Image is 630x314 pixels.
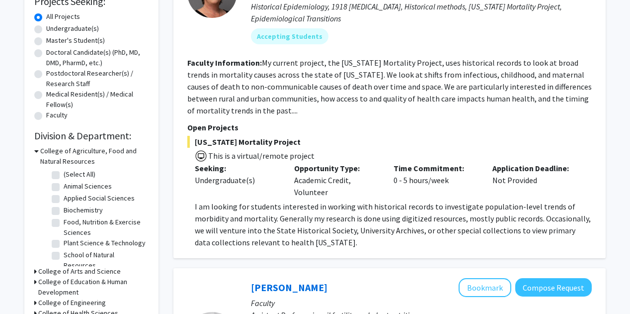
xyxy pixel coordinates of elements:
[195,174,279,186] div: Undergraduate(s)
[46,110,68,120] label: Faculty
[46,68,149,89] label: Postdoctoral Researcher(s) / Research Staff
[515,278,592,297] button: Compose Request to Xiaoping Xin
[64,250,146,271] label: School of Natural Resources
[251,297,592,309] p: Faculty
[40,146,149,167] h3: College of Agriculture, Food and Natural Resources
[187,121,592,133] p: Open Projects
[64,193,135,204] label: Applied Social Sciences
[207,151,315,161] span: This is a virtual/remote project
[386,162,485,198] div: 0 - 5 hours/week
[287,162,386,198] div: Academic Credit, Volunteer
[459,278,511,297] button: Add Xiaoping Xin to Bookmarks
[64,238,146,248] label: Plant Science & Technology
[34,130,149,142] h2: Division & Department:
[187,58,592,115] fg-read-more: My current project, the [US_STATE] Mortality Project, uses historical records to look at broad tr...
[394,162,478,174] p: Time Commitment:
[294,162,379,174] p: Opportunity Type:
[251,281,327,294] a: [PERSON_NAME]
[251,0,592,24] div: Historical Epidemiology, 1918 [MEDICAL_DATA], Historical methods, [US_STATE] Mortality Project, E...
[64,181,112,192] label: Animal Sciences
[7,269,42,307] iframe: Chat
[38,298,106,308] h3: College of Engineering
[46,47,149,68] label: Doctoral Candidate(s) (PhD, MD, DMD, PharmD, etc.)
[46,35,105,46] label: Master's Student(s)
[38,277,149,298] h3: College of Education & Human Development
[187,136,592,148] span: [US_STATE] Mortality Project
[485,162,584,198] div: Not Provided
[38,266,121,277] h3: College of Arts and Science
[64,217,146,238] label: Food, Nutrition & Exercise Sciences
[195,201,592,248] p: I am looking for students interested in working with historical records to investigate population...
[64,169,95,180] label: (Select All)
[46,23,99,34] label: Undergraduate(s)
[46,11,80,22] label: All Projects
[492,162,577,174] p: Application Deadline:
[195,162,279,174] p: Seeking:
[46,89,149,110] label: Medical Resident(s) / Medical Fellow(s)
[251,28,328,44] mat-chip: Accepting Students
[64,205,103,215] label: Biochemistry
[187,58,262,68] b: Faculty Information:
